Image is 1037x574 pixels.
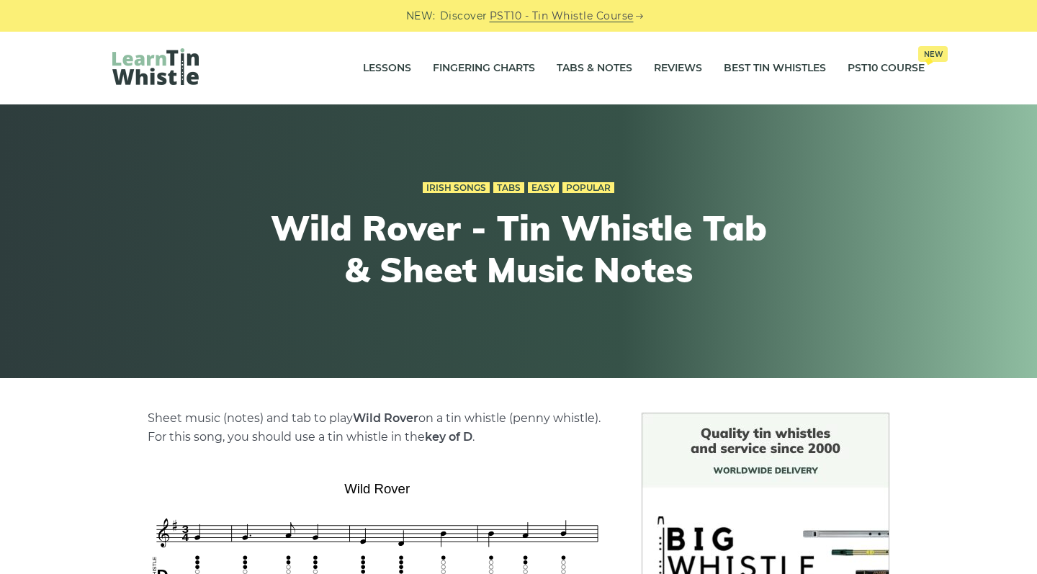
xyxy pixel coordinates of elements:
a: Fingering Charts [433,50,535,86]
a: Tabs [493,182,524,194]
img: LearnTinWhistle.com [112,48,199,85]
a: Popular [562,182,614,194]
p: Sheet music (notes) and tab to play on a tin whistle (penny whistle). For this song, you should u... [148,409,607,447]
h1: Wild Rover - Tin Whistle Tab & Sheet Music Notes [253,207,784,290]
strong: Wild Rover [353,411,418,425]
span: New [918,46,948,62]
strong: key of D [425,430,472,444]
a: Lessons [363,50,411,86]
a: Tabs & Notes [557,50,632,86]
a: Irish Songs [423,182,490,194]
a: Reviews [654,50,702,86]
a: Easy [528,182,559,194]
a: Best Tin Whistles [724,50,826,86]
a: PST10 CourseNew [848,50,925,86]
